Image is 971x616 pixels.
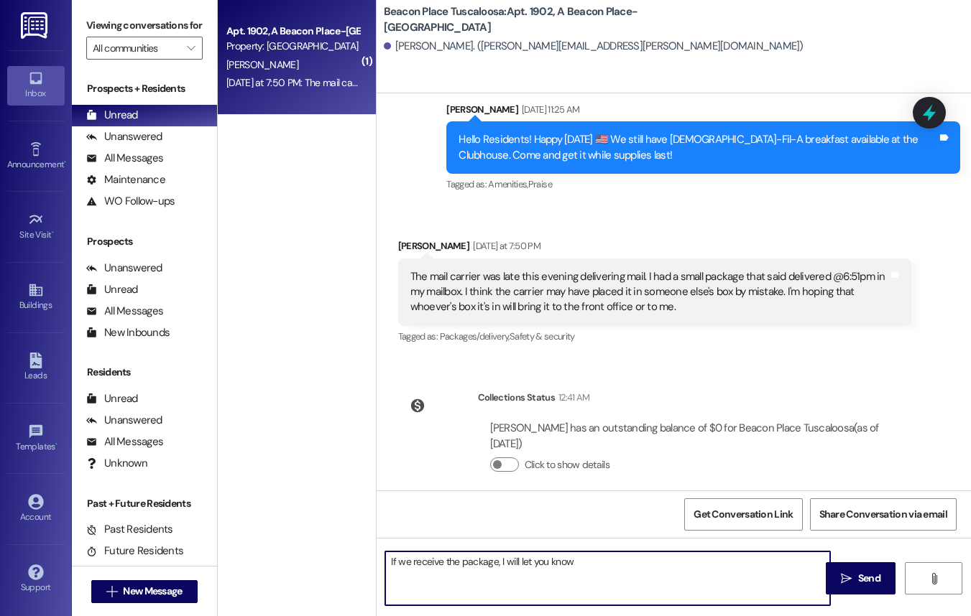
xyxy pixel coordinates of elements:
[810,498,957,531] button: Share Conversation via email
[410,269,889,315] div: The mail carrier was late this evening delivering mail. I had a small package that said delivered...
[826,562,896,594] button: Send
[440,330,510,342] span: Packages/delivery ,
[7,278,65,317] a: Buildings
[459,132,937,163] div: Hello Residents! Happy [DATE] 🇺🇸 We still have [DEMOGRAPHIC_DATA]-Fil-A breakfast available at th...
[86,434,163,449] div: All Messages
[86,129,162,144] div: Unanswered
[384,4,671,35] b: Beacon Place Tuscaloosa: Apt. 1902, A Beacon Place-[GEOGRAPHIC_DATA]
[7,348,65,387] a: Leads
[55,439,57,449] span: •
[86,543,183,559] div: Future Residents
[469,238,540,253] div: [DATE] at 7:50 PM
[510,330,575,342] span: Safety & security
[7,419,65,458] a: Templates •
[226,58,298,71] span: [PERSON_NAME]
[684,498,802,531] button: Get Conversation Link
[86,261,162,276] div: Unanswered
[86,391,138,406] div: Unread
[555,390,590,405] div: 12:41 AM
[86,151,163,166] div: All Messages
[929,573,939,584] i: 
[385,551,830,605] textarea: If we receive the package, I will let you know
[93,37,180,60] input: All communities
[86,522,173,537] div: Past Residents
[86,14,203,37] label: Viewing conversations for
[7,490,65,528] a: Account
[384,39,804,54] div: [PERSON_NAME]. ([PERSON_NAME][EMAIL_ADDRESS][PERSON_NAME][DOMAIN_NAME])
[819,507,947,522] span: Share Conversation via email
[7,66,65,105] a: Inbox
[86,172,165,187] div: Maintenance
[72,365,217,380] div: Residents
[528,178,552,190] span: Praise
[858,571,880,586] span: Send
[86,325,170,340] div: New Inbounds
[86,282,138,297] div: Unread
[490,421,900,452] div: [PERSON_NAME] has an outstanding balance of $0 for Beacon Place Tuscaloosa (as of [DATE])
[52,228,54,238] span: •
[398,326,912,347] div: Tagged as:
[187,42,195,54] i: 
[106,586,117,597] i: 
[226,39,359,54] div: Property: [GEOGRAPHIC_DATA] [GEOGRAPHIC_DATA]
[478,390,555,405] div: Collections Status
[488,178,528,190] span: Amenities ,
[226,24,359,39] div: Apt. 1902, A Beacon Place-[GEOGRAPHIC_DATA]
[841,573,852,584] i: 
[91,580,198,603] button: New Message
[72,81,217,96] div: Prospects + Residents
[86,108,138,123] div: Unread
[86,456,147,471] div: Unknown
[7,207,65,246] a: Site Visit •
[86,194,175,209] div: WO Follow-ups
[518,102,579,117] div: [DATE] 11:25 AM
[64,157,66,167] span: •
[72,496,217,511] div: Past + Future Residents
[7,560,65,599] a: Support
[21,12,50,39] img: ResiDesk Logo
[86,413,162,428] div: Unanswered
[525,457,609,472] label: Click to show details
[694,507,793,522] span: Get Conversation Link
[123,584,182,599] span: New Message
[446,174,960,195] div: Tagged as:
[86,304,163,319] div: All Messages
[446,102,960,122] div: [PERSON_NAME]
[398,238,912,258] div: [PERSON_NAME]
[72,234,217,249] div: Prospects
